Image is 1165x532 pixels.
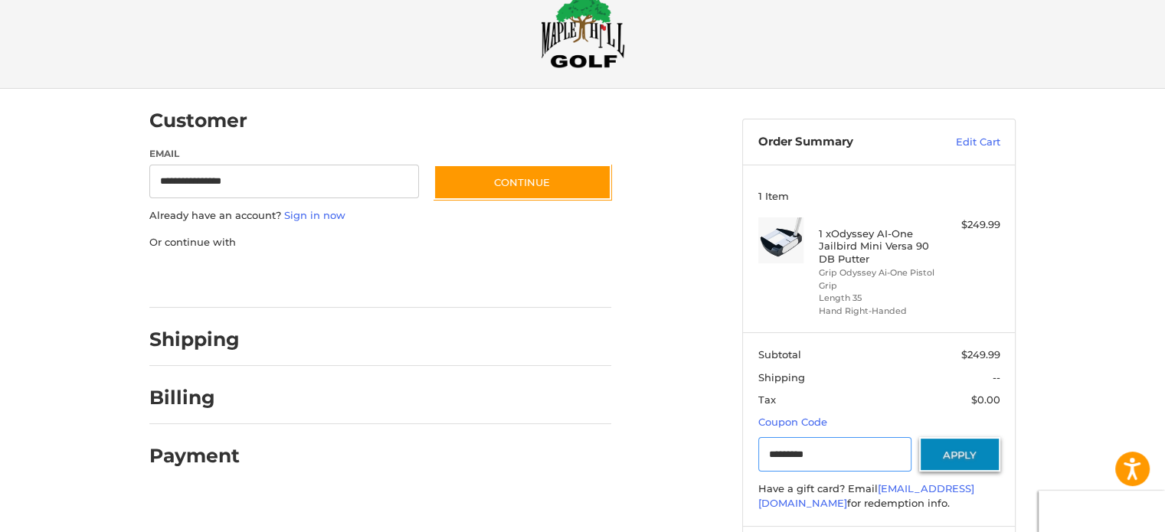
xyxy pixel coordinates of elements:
span: Subtotal [758,348,801,361]
h2: Customer [149,109,247,132]
h2: Shipping [149,328,240,351]
iframe: PayPal-paylater [274,265,389,292]
h3: 1 Item [758,190,1000,202]
li: Grip Odyssey Ai-One Pistol Grip [819,266,936,292]
label: Email [149,147,419,161]
h2: Payment [149,444,240,468]
button: Apply [919,437,1000,472]
span: -- [993,371,1000,383]
p: Already have an account? [149,208,611,224]
div: $249.99 [940,217,1000,233]
a: Coupon Code [758,416,827,428]
iframe: PayPal-venmo [404,265,519,292]
span: $0.00 [971,393,1000,406]
h3: Order Summary [758,135,923,150]
h4: 1 x Odyssey AI-One Jailbird Mini Versa 90 DB Putter [819,227,936,265]
iframe: PayPal-paypal [145,265,260,292]
span: Tax [758,393,776,406]
input: Gift Certificate or Coupon Code [758,437,912,472]
h2: Billing [149,386,239,410]
li: Hand Right-Handed [819,305,936,318]
span: Shipping [758,371,805,383]
div: Have a gift card? Email for redemption info. [758,481,1000,511]
p: Or continue with [149,235,611,250]
a: Sign in now [284,209,345,221]
li: Length 35 [819,292,936,305]
button: Continue [434,165,611,200]
a: Edit Cart [923,135,1000,150]
span: $249.99 [961,348,1000,361]
iframe: Google Customer Reviews [1039,491,1165,532]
